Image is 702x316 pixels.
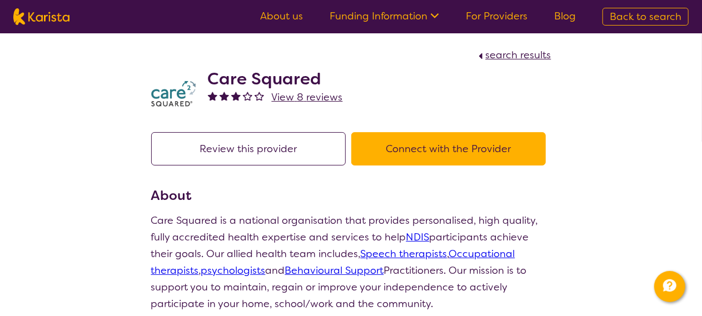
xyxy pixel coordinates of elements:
[243,91,252,101] img: emptystar
[151,81,196,107] img: watfhvlxxexrmzu5ckj6.png
[272,89,343,106] a: View 8 reviews
[351,132,546,165] button: Connect with the Provider
[208,69,343,89] h2: Care Squared
[13,8,69,25] img: Karista logo
[220,91,229,101] img: fullstar
[201,264,266,277] a: psychologists
[255,91,264,101] img: emptystar
[272,91,343,104] span: View 8 reviews
[466,9,527,23] a: For Providers
[554,9,576,23] a: Blog
[486,48,551,62] span: search results
[330,9,439,23] a: Funding Information
[151,132,346,165] button: Review this provider
[351,142,551,156] a: Connect with the Provider
[610,10,681,23] span: Back to search
[260,9,303,23] a: About us
[476,48,551,62] a: search results
[231,91,241,101] img: fullstar
[285,264,384,277] a: Behavioural Support
[151,185,551,205] h3: About
[151,212,551,312] p: Care Squared is a national organisation that provides personalised, high quality, fully accredite...
[406,230,430,244] a: NDIS
[151,142,351,156] a: Review this provider
[208,91,217,101] img: fullstar
[654,271,685,302] button: Channel Menu
[361,247,447,260] a: Speech therapists
[603,8,689,26] a: Back to search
